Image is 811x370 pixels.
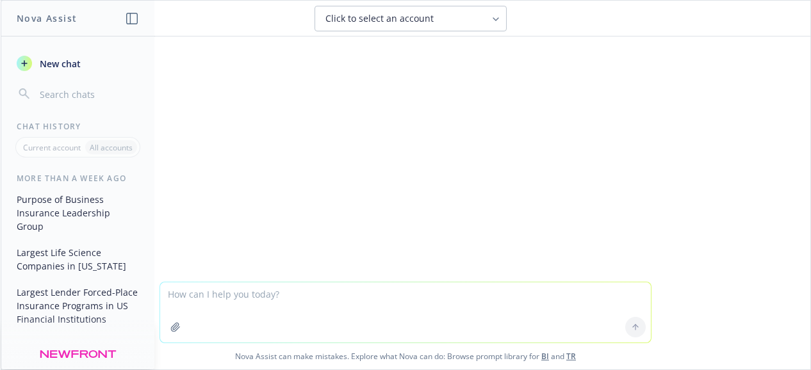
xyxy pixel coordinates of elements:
p: Current account [23,142,81,153]
button: New chat [12,52,144,75]
span: Click to select an account [325,12,434,25]
p: All accounts [90,142,133,153]
button: Click to select an account [315,6,507,31]
span: New chat [37,57,81,70]
button: Largest Lender Forced-Place Insurance Programs in US Financial Institutions [12,282,144,330]
span: Nova Assist can make mistakes. Explore what Nova can do: Browse prompt library for and [6,343,805,369]
div: Chat History [1,121,154,132]
div: More than a week ago [1,173,154,184]
a: TR [566,351,576,362]
button: Largest Life Science Companies in [US_STATE] [12,242,144,277]
h1: Nova Assist [17,12,77,25]
button: Purpose of Business Insurance Leadership Group [12,189,144,237]
a: BI [541,351,549,362]
input: Search chats [37,85,139,103]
